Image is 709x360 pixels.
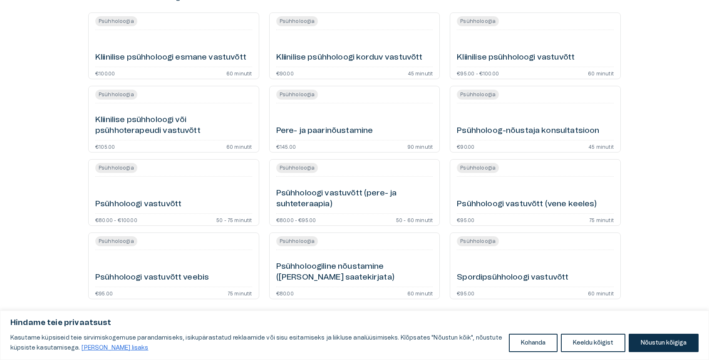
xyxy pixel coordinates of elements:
[450,12,621,79] a: Open service booking details
[269,86,440,152] a: Open service booking details
[95,272,209,283] h6: Psühholoogi vastuvõtt veebis
[276,16,318,26] span: Psühholoogia
[95,236,137,246] span: Psühholoogia
[509,334,558,352] button: Kohanda
[276,188,433,210] h6: Psühholoogi vastuvõtt (pere- ja suhteteraapia)
[88,12,259,79] a: Open service booking details
[457,217,474,222] p: €95.00
[457,199,597,210] h6: Psühholoogi vastuvõtt (vene keeles)
[457,290,474,295] p: €95.00
[276,290,294,295] p: €80.00
[457,236,499,246] span: Psühholoogia
[276,52,423,63] h6: Kliinilise psühholoogi korduv vastuvõtt
[629,334,699,352] button: Nõustun kõigiga
[407,290,433,295] p: 60 minutit
[269,232,440,299] a: Open service booking details
[276,90,318,100] span: Psühholoogia
[95,144,115,149] p: €105.00
[588,70,614,75] p: 60 minutit
[589,217,614,222] p: 75 minutit
[588,144,614,149] p: 45 minutit
[42,7,55,13] span: Help
[457,16,499,26] span: Psühholoogia
[276,144,296,149] p: €145.00
[95,90,137,100] span: Psühholoogia
[95,16,137,26] span: Psühholoogia
[226,70,252,75] p: 60 minutit
[407,144,433,149] p: 90 minutit
[226,144,252,149] p: 60 minutit
[95,290,113,295] p: €95.00
[88,232,259,299] a: Open service booking details
[276,261,433,283] h6: Psühholoogiline nõustamine ([PERSON_NAME] saatekirjata)
[276,125,373,137] h6: Pere- ja paarinõustamine
[457,163,499,173] span: Psühholoogia
[276,70,294,75] p: €90.00
[10,318,699,328] p: Hindame teie privaatsust
[95,115,252,137] h6: Kliinilise psühholoogi või psühhoterapeudi vastuvõtt
[561,334,625,352] button: Keeldu kõigist
[588,290,614,295] p: 60 minutit
[95,217,137,222] p: €80.00 - €100.00
[95,70,115,75] p: €100.00
[276,163,318,173] span: Psühholoogia
[450,159,621,226] a: Open service booking details
[457,70,499,75] p: €95.00 - €100.00
[457,52,575,63] h6: Kliinilise psühholoogi vastuvõtt
[216,217,252,222] p: 50 - 75 minutit
[95,163,137,173] span: Psühholoogia
[450,86,621,152] a: Open service booking details
[228,290,252,295] p: 75 minutit
[95,199,181,210] h6: Psühholoogi vastuvõtt
[95,52,246,63] h6: Kliinilise psühholoogi esmane vastuvõtt
[450,232,621,299] a: Open service booking details
[269,12,440,79] a: Open service booking details
[10,333,503,353] p: Kasutame küpsiseid teie sirvimiskogemuse parandamiseks, isikupärastatud reklaamide või sisu esita...
[457,90,499,100] span: Psühholoogia
[276,236,318,246] span: Psühholoogia
[88,86,259,152] a: Open service booking details
[396,217,433,222] p: 50 - 60 minutit
[457,144,474,149] p: €90.00
[457,125,599,137] h6: Psühholoog-nõustaja konsultatsioon
[81,345,149,351] a: Loe lisaks
[276,217,316,222] p: €80.00 - €95.00
[408,70,433,75] p: 45 minutit
[457,272,568,283] h6: Spordipsühholoogi vastuvõtt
